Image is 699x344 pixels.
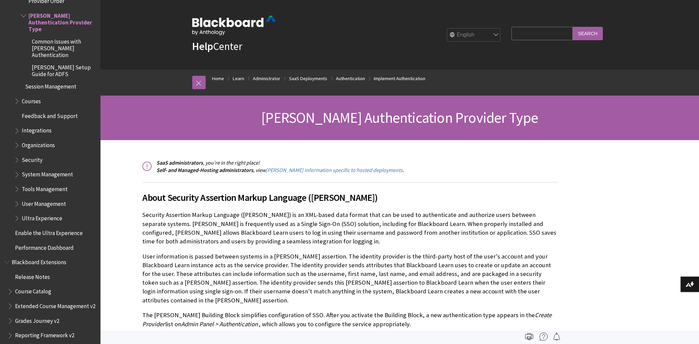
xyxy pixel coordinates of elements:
span: Course Catalog [15,286,51,295]
strong: Help [192,40,213,53]
span: [PERSON_NAME] Authentication Provider Type [261,108,538,127]
a: Administrator [253,74,281,83]
span: Courses [22,96,41,105]
span: About Security Assertion Markup Language ([PERSON_NAME]) [143,190,558,205]
p: Security Assertion Markup Language ([PERSON_NAME]) is an XML-based data format that can be used t... [143,211,558,246]
a: Implement Authentication [374,74,426,83]
a: HelpCenter [192,40,242,53]
span: System Management [22,169,73,178]
span: SaaS administrators [157,159,203,166]
span: Grades Journey v2 [15,315,59,324]
select: Site Language Selector [447,28,501,42]
span: [PERSON_NAME] Setup Guide for ADFS [32,62,96,77]
a: SaaS Deployments [289,74,328,83]
span: Integrations [22,125,52,134]
span: Extended Course Management v2 [15,300,95,309]
a: Home [212,74,224,83]
span: Ultra Experience [22,213,62,222]
img: Print [525,333,533,341]
img: More help [540,333,548,341]
span: Security [22,154,43,163]
span: Blackboard Extensions [12,256,66,266]
span: [PERSON_NAME] Authentication Provider Type [28,10,96,33]
p: , you're in the right place! , view . [143,159,558,174]
a: Authentication [336,74,365,83]
span: Common Issues with [PERSON_NAME] Authentication [32,36,96,58]
p: The [PERSON_NAME] Building Block simplifies configuration of SSO. After you activate the Building... [143,311,558,328]
input: Search [573,27,603,40]
a: [PERSON_NAME] information specific to hosted deployments [266,167,403,174]
span: Reporting Framework v2 [15,330,74,339]
span: Admin Panel > Authentication [182,320,258,328]
span: Performance Dashboard [15,242,74,251]
span: Feedback and Support [22,110,78,119]
span: Create Provider [143,311,552,328]
img: Follow this page [553,333,561,341]
span: Release Notes [15,271,50,280]
span: Session Management [25,81,76,90]
a: Learn [233,74,244,83]
span: Enable the Ultra Experience [15,227,83,236]
span: Organizations [22,139,55,149]
img: Blackboard by Anthology [192,16,276,35]
span: Self- and Managed-Hosting administrators [157,167,254,173]
span: Tools Management [22,183,68,192]
span: User Management [22,198,66,207]
p: User information is passed between systems in a [PERSON_NAME] assertion. The identity provider is... [143,252,558,305]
